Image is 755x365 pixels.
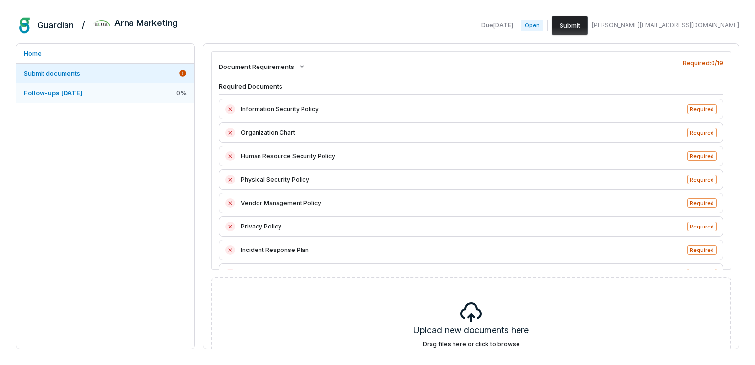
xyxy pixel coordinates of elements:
span: Required [687,245,717,255]
span: Required [687,104,717,114]
button: Submit [552,16,588,35]
span: Organization Chart [241,128,681,137]
span: Document Requirements [219,62,294,71]
span: Vendor Management Policy [241,198,681,208]
label: Drag files here or click to browse [423,341,520,348]
span: Follow-ups [DATE] [24,89,83,97]
h5: Upload new documents here [413,324,529,341]
h2: / [82,17,85,31]
a: Follow-ups [DATE]0% [16,83,194,103]
h4: Required Documents [219,82,723,95]
span: Due [DATE] [481,22,513,29]
h2: Guardian [37,19,74,32]
span: Required [687,151,717,161]
span: Incident Response Plan [241,245,681,255]
span: [PERSON_NAME][EMAIL_ADDRESS][DOMAIN_NAME] [592,22,739,29]
h2: Arna Marketing [114,17,178,29]
a: Submit documents [16,64,194,83]
span: Open [521,20,543,31]
span: Physical Security Policy [241,175,681,184]
a: Home [16,44,194,63]
button: Document Requirements [216,56,309,77]
span: Required [687,175,717,184]
span: Required [687,222,717,231]
span: Submit documents [24,69,80,77]
span: Required [687,128,717,137]
span: Privacy Policy [241,222,681,231]
span: Information Security Policy [241,104,681,114]
span: Required [687,198,717,208]
span: Network Diagram [241,269,681,278]
span: 0 % [176,89,187,97]
span: Required [687,269,717,278]
span: Human Resource Security Policy [241,151,681,161]
span: Required: 0 / 19 [683,59,723,67]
